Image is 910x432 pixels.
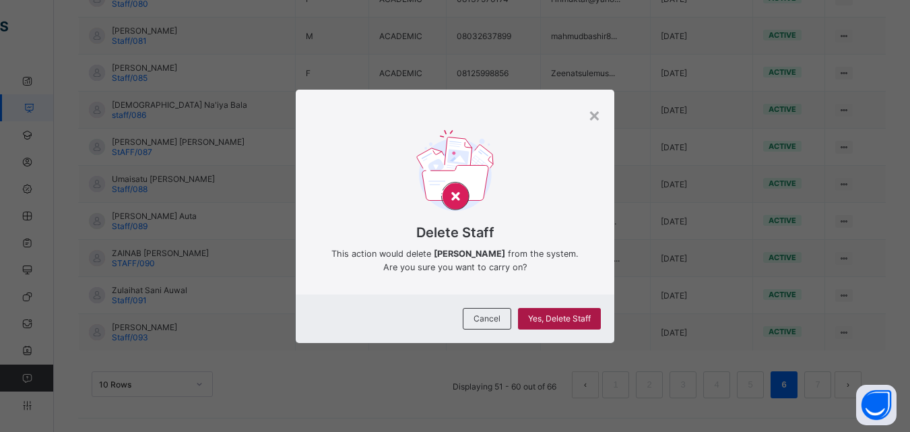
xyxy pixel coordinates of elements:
span: Yes, Delete Staff [528,313,591,323]
div: × [588,103,601,126]
img: delet-svg.b138e77a2260f71d828f879c6b9dcb76.svg [416,130,494,216]
span: Delete Staff [316,224,594,241]
span: This action would delete from the system. Are you sure you want to carry on? [316,247,594,274]
b: [PERSON_NAME] [434,249,505,259]
span: Cancel [474,313,500,323]
button: Open asap [856,385,897,425]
